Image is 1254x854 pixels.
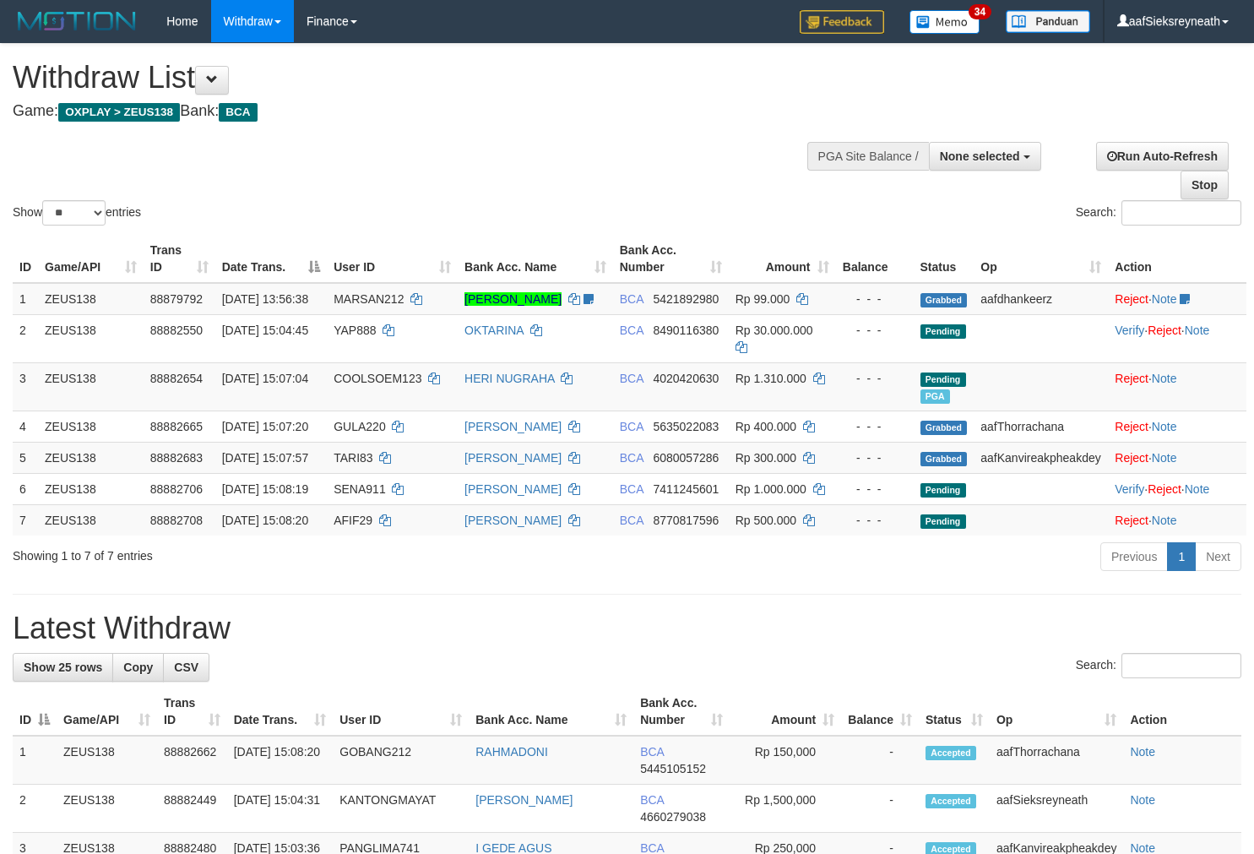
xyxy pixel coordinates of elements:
[1115,324,1144,337] a: Verify
[464,482,562,496] a: [PERSON_NAME]
[929,142,1041,171] button: None selected
[920,421,968,435] span: Grabbed
[620,292,643,306] span: BCA
[620,451,643,465] span: BCA
[222,451,308,465] span: [DATE] 15:07:57
[1115,514,1148,527] a: Reject
[843,291,907,307] div: - - -
[843,370,907,387] div: - - -
[1152,420,1177,433] a: Note
[1152,372,1177,385] a: Note
[112,653,164,682] a: Copy
[1100,542,1168,571] a: Previous
[736,324,813,337] span: Rp 30.000.000
[38,235,144,283] th: Game/API: activate to sort column ascending
[990,785,1123,833] td: aafSieksreyneath
[475,793,573,807] a: [PERSON_NAME]
[841,688,919,736] th: Balance: activate to sort column ascending
[1121,200,1241,226] input: Search:
[633,688,730,736] th: Bank Acc. Number: activate to sort column ascending
[227,688,334,736] th: Date Trans.: activate to sort column ascending
[990,736,1123,785] td: aafThorrachana
[843,512,907,529] div: - - -
[1130,793,1155,807] a: Note
[920,452,968,466] span: Grabbed
[920,514,966,529] span: Pending
[163,653,209,682] a: CSV
[13,504,38,536] td: 7
[464,292,562,306] a: [PERSON_NAME]
[475,745,548,759] a: RAHMADONI
[38,442,144,473] td: ZEUS138
[1121,653,1241,678] input: Search:
[150,420,203,433] span: 88882665
[157,785,227,833] td: 88882449
[920,373,966,387] span: Pending
[57,688,157,736] th: Game/API: activate to sort column ascending
[1152,514,1177,527] a: Note
[13,362,38,411] td: 3
[620,420,643,433] span: BCA
[843,418,907,435] div: - - -
[640,762,706,775] span: Copy 5445105152 to clipboard
[919,688,990,736] th: Status: activate to sort column ascending
[13,235,38,283] th: ID
[920,483,966,498] span: Pending
[736,482,806,496] span: Rp 1.000.000
[841,785,919,833] td: -
[150,292,203,306] span: 88879792
[1115,292,1148,306] a: Reject
[13,442,38,473] td: 5
[1108,362,1246,411] td: ·
[24,661,102,674] span: Show 25 rows
[13,411,38,442] td: 4
[736,451,796,465] span: Rp 300.000
[1108,473,1246,504] td: · ·
[653,292,719,306] span: Copy 5421892980 to clipboard
[1167,542,1196,571] a: 1
[1115,451,1148,465] a: Reject
[222,324,308,337] span: [DATE] 15:04:45
[969,4,991,19] span: 34
[909,10,980,34] img: Button%20Memo.svg
[729,235,836,283] th: Amount: activate to sort column ascending
[13,785,57,833] td: 2
[150,451,203,465] span: 88882683
[334,324,376,337] span: YAP888
[843,449,907,466] div: - - -
[640,793,664,807] span: BCA
[836,235,914,283] th: Balance
[334,292,404,306] span: MARSAN212
[157,736,227,785] td: 88882662
[914,235,974,283] th: Status
[13,283,38,315] td: 1
[42,200,106,226] select: Showentries
[222,420,308,433] span: [DATE] 15:07:20
[174,661,198,674] span: CSV
[653,514,719,527] span: Copy 8770817596 to clipboard
[736,420,796,433] span: Rp 400.000
[730,736,841,785] td: Rp 150,000
[38,473,144,504] td: ZEUS138
[1108,314,1246,362] td: · ·
[1076,653,1241,678] label: Search:
[13,103,819,120] h4: Game: Bank:
[926,746,976,760] span: Accepted
[920,389,950,404] span: Marked by aafnoeunsreypich
[736,372,806,385] span: Rp 1.310.000
[333,688,469,736] th: User ID: activate to sort column ascending
[620,514,643,527] span: BCA
[333,736,469,785] td: GOBANG212
[227,736,334,785] td: [DATE] 15:08:20
[843,481,907,498] div: - - -
[215,235,327,283] th: Date Trans.: activate to sort column descending
[1181,171,1229,199] a: Stop
[1108,442,1246,473] td: ·
[1006,10,1090,33] img: panduan.png
[1148,482,1181,496] a: Reject
[464,372,555,385] a: HERI NUGRAHA
[13,541,510,564] div: Showing 1 to 7 of 7 entries
[13,653,113,682] a: Show 25 rows
[13,61,819,95] h1: Withdraw List
[13,473,38,504] td: 6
